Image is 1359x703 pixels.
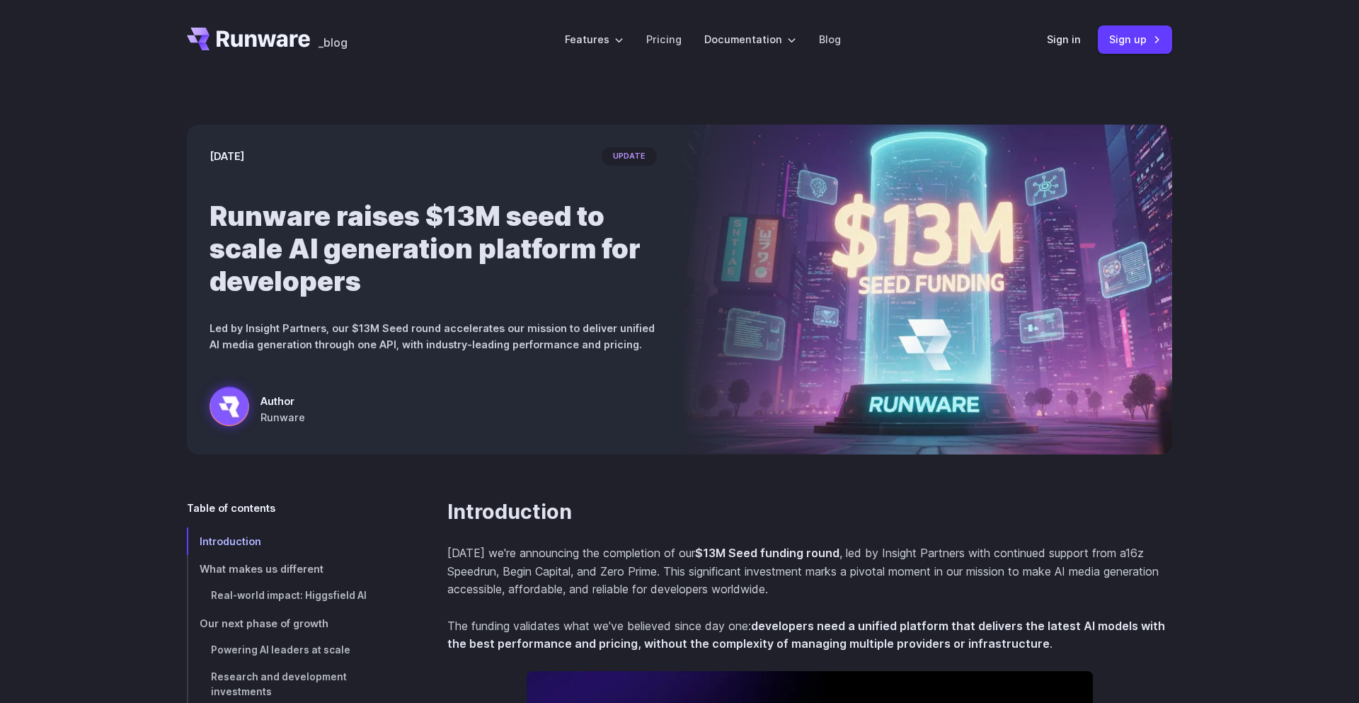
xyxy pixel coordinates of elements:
[1047,31,1081,47] a: Sign in
[200,563,323,575] span: What makes us different
[187,610,402,637] a: Our next phase of growth
[210,148,244,164] time: [DATE]
[211,644,350,656] span: Powering AI leaders at scale
[319,28,348,50] a: _blog
[447,619,1165,651] strong: developers need a unified platform that delivers the latest AI models with the best performance a...
[187,500,275,516] span: Table of contents
[447,544,1172,599] p: [DATE] we're announcing the completion of our , led by Insight Partners with continued support fr...
[210,320,657,353] p: Led by Insight Partners, our $13M Seed round accelerates our mission to deliver unified AI media ...
[260,393,305,409] span: Author
[187,637,402,664] a: Powering AI leaders at scale
[187,555,402,583] a: What makes us different
[447,500,572,525] a: Introduction
[200,535,261,547] span: Introduction
[187,583,402,610] a: Real-world impact: Higgsfield AI
[646,31,682,47] a: Pricing
[319,37,348,48] span: _blog
[187,527,402,555] a: Introduction
[187,28,310,50] a: Go to /
[211,590,367,601] span: Real-world impact: Higgsfield AI
[210,200,657,297] h1: Runware raises $13M seed to scale AI generation platform for developers
[695,546,839,560] strong: $13M Seed funding round
[210,387,305,432] a: Futuristic city scene with neon lights showing Runware announcement of $13M seed funding in large...
[447,617,1172,653] p: The funding validates what we've believed since day one: .
[704,31,796,47] label: Documentation
[1098,25,1172,53] a: Sign up
[679,125,1172,455] img: Futuristic city scene with neon lights showing Runware announcement of $13M seed funding in large...
[200,617,328,629] span: Our next phase of growth
[211,671,347,698] span: Research and development investments
[260,409,305,425] span: Runware
[565,31,624,47] label: Features
[819,31,841,47] a: Blog
[602,147,657,166] span: update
